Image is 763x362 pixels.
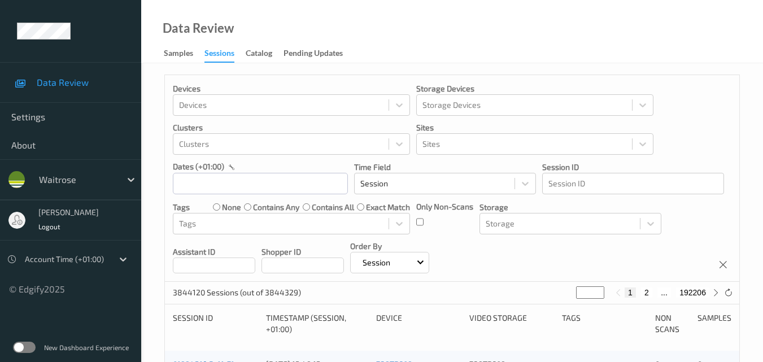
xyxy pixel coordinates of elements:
[542,162,724,173] p: Session ID
[204,46,246,63] a: Sessions
[173,287,301,298] p: 3844120 Sessions (out of 3844329)
[350,241,429,252] p: Order By
[164,47,193,62] div: Samples
[416,83,653,94] p: Storage Devices
[163,23,234,34] div: Data Review
[312,202,354,213] label: contains all
[173,202,190,213] p: Tags
[173,83,410,94] p: Devices
[266,312,368,335] div: Timestamp (Session, +01:00)
[261,246,344,258] p: Shopper ID
[222,202,241,213] label: none
[416,201,473,212] p: Only Non-Scans
[246,47,272,62] div: Catalog
[416,122,653,133] p: Sites
[164,46,204,62] a: Samples
[697,312,731,335] div: Samples
[204,47,234,63] div: Sessions
[641,287,652,298] button: 2
[284,47,343,62] div: Pending Updates
[469,312,555,335] div: Video Storage
[376,312,461,335] div: Device
[359,257,394,268] p: Session
[655,312,689,335] div: Non Scans
[246,46,284,62] a: Catalog
[562,312,647,335] div: Tags
[366,202,410,213] label: exact match
[173,246,255,258] p: Assistant ID
[173,122,410,133] p: Clusters
[253,202,299,213] label: contains any
[657,287,671,298] button: ...
[676,287,709,298] button: 192206
[625,287,636,298] button: 1
[354,162,536,173] p: Time Field
[284,46,354,62] a: Pending Updates
[173,161,224,172] p: dates (+01:00)
[479,202,661,213] p: Storage
[173,312,258,335] div: Session ID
